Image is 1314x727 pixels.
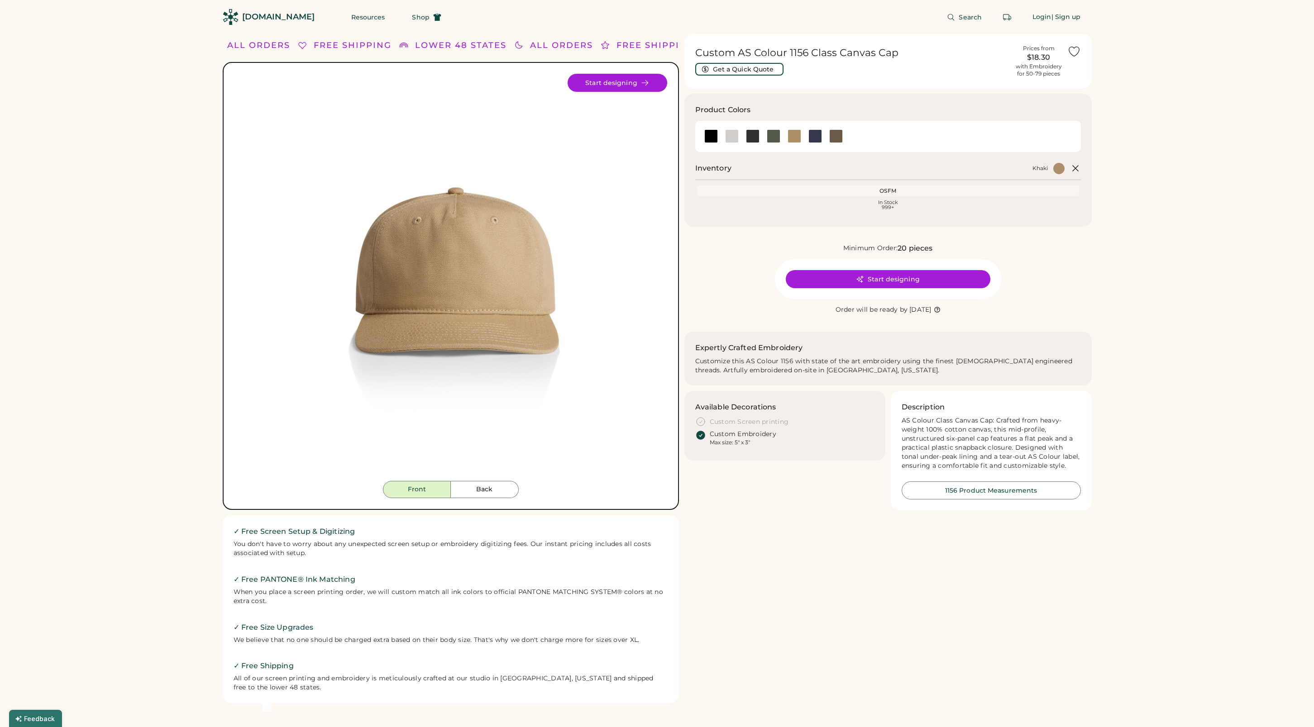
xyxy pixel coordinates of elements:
span: Search [959,14,982,20]
div: Custom Screen printing [710,418,789,427]
div: 1156 Style Image [247,74,655,481]
button: Shop [401,8,452,26]
div: LOWER 48 STATES [415,39,506,52]
div: Minimum Order: [843,244,898,253]
div: Login [1032,13,1051,22]
button: Back [451,481,519,498]
div: Prices from [1023,45,1055,52]
button: Start designing [568,74,667,92]
div: | Sign up [1051,13,1081,22]
div: Custom Embroidery [710,430,776,439]
div: 20 pieces [898,243,932,254]
button: Retrieve an order [998,8,1016,26]
div: ALL ORDERS [227,39,290,52]
div: ALL ORDERS [530,39,593,52]
div: Max size: 5" x 3" [710,439,750,446]
div: Order will be ready by [836,305,908,314]
div: All of our screen printing and embroidery is meticulously crafted at our studio in [GEOGRAPHIC_DA... [234,674,668,692]
div: with Embroidery for 50-79 pieces [1016,63,1062,77]
span: Shop [412,14,429,20]
button: Get a Quick Quote [695,63,784,76]
button: Start designing [786,270,990,288]
button: Resources [340,8,396,26]
div: You don't have to worry about any unexpected screen setup or embroidery digitizing fees. Our inst... [234,540,668,558]
div: $18.30 [1016,52,1062,63]
h2: Expertly Crafted Embroidery [695,342,803,353]
div: AS Colour Class Canvas Cap: Crafted from heavy-weight 100% cotton canvas, this mid-profile, unstr... [902,416,1081,470]
div: [DATE] [909,305,932,314]
div: [DOMAIN_NAME] [242,11,315,23]
h2: ✓ Free Screen Setup & Digitizing [234,526,668,537]
h3: Description [902,402,945,413]
h1: Custom AS Colour 1156 Class Canvas Cap [695,47,1010,59]
div: OSFM [699,187,1077,195]
img: Rendered Logo - Screens [223,9,239,25]
iframe: Front Chat [1271,686,1310,725]
div: In Stock 999+ [699,200,1077,210]
div: Customize this AS Colour 1156 with state of the art embroidery using the finest [DEMOGRAPHIC_DATA... [695,357,1081,375]
button: Front [383,481,451,498]
h2: ✓ Free Shipping [234,660,668,671]
div: When you place a screen printing order, we will custom match all ink colors to official PANTONE M... [234,588,668,606]
img: 1156 - Khaki Front Image [247,74,655,481]
h3: Product Colors [695,105,751,115]
h2: Inventory [695,163,731,174]
button: 1156 Product Measurements [902,481,1081,499]
h3: Available Decorations [695,402,776,413]
button: Search [936,8,993,26]
div: FREE SHIPPING [616,39,694,52]
div: We believe that no one should be charged extra based on their body size. That's why we don't char... [234,636,668,645]
h2: ✓ Free PANTONE® Ink Matching [234,574,668,585]
div: Khaki [1032,165,1048,172]
div: FREE SHIPPING [314,39,392,52]
h2: ✓ Free Size Upgrades [234,622,668,633]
